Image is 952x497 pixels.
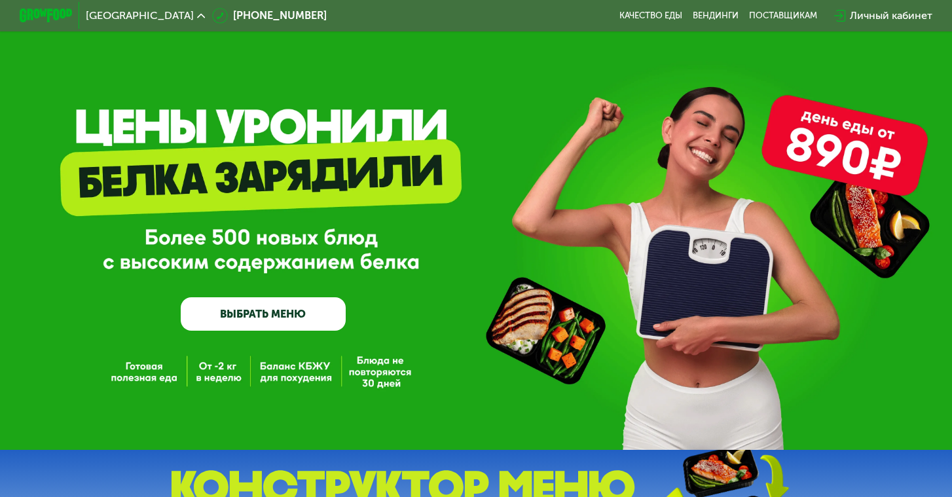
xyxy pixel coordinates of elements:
[181,297,345,330] a: ВЫБРАТЬ МЕНЮ
[693,10,739,21] a: Вендинги
[749,10,817,21] div: поставщикам
[850,8,932,24] div: Личный кабинет
[619,10,682,21] a: Качество еды
[86,10,194,21] span: [GEOGRAPHIC_DATA]
[212,8,327,24] a: [PHONE_NUMBER]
